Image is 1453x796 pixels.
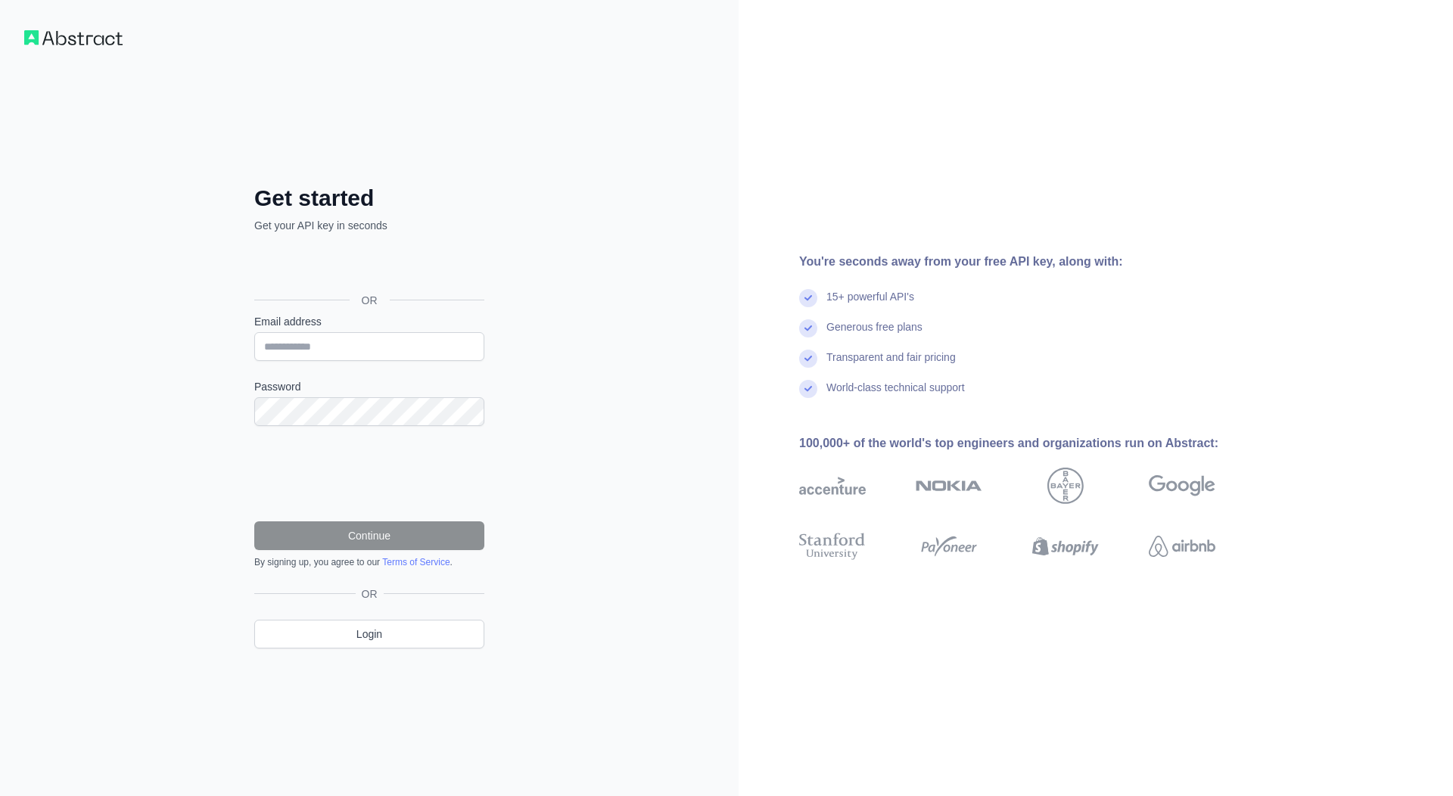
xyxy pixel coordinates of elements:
[254,444,484,503] iframe: reCAPTCHA
[916,530,982,563] img: payoneer
[254,620,484,648] a: Login
[247,250,489,283] iframe: Sign in with Google Button
[254,185,484,212] h2: Get started
[356,586,384,602] span: OR
[799,253,1264,271] div: You're seconds away from your free API key, along with:
[826,350,956,380] div: Transparent and fair pricing
[254,218,484,233] p: Get your API key in seconds
[254,314,484,329] label: Email address
[1032,530,1099,563] img: shopify
[826,380,965,410] div: World-class technical support
[826,289,914,319] div: 15+ powerful API's
[382,557,450,567] a: Terms of Service
[24,30,123,45] img: Workflow
[799,380,817,398] img: check mark
[799,319,817,337] img: check mark
[916,468,982,504] img: nokia
[799,530,866,563] img: stanford university
[350,293,390,308] span: OR
[826,319,923,350] div: Generous free plans
[1149,530,1215,563] img: airbnb
[799,434,1264,452] div: 100,000+ of the world's top engineers and organizations run on Abstract:
[1149,468,1215,504] img: google
[254,379,484,394] label: Password
[799,468,866,504] img: accenture
[799,350,817,368] img: check mark
[254,521,484,550] button: Continue
[799,289,817,307] img: check mark
[1047,468,1084,504] img: bayer
[254,556,484,568] div: By signing up, you agree to our .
